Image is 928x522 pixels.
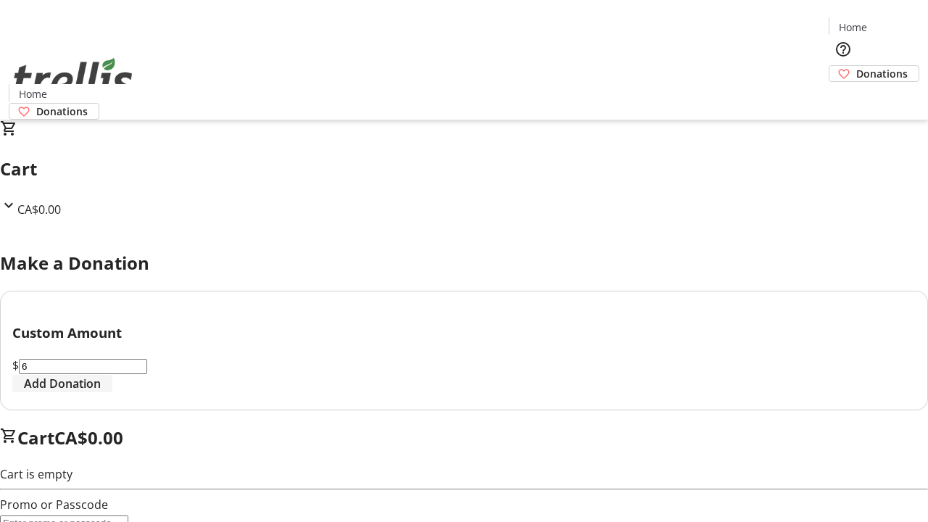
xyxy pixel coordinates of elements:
[9,42,138,115] img: Orient E2E Organization FpTSwFFZlG's Logo
[829,65,919,82] a: Donations
[829,82,858,111] button: Cart
[19,86,47,101] span: Home
[829,35,858,64] button: Help
[856,66,908,81] span: Donations
[9,103,99,120] a: Donations
[24,375,101,392] span: Add Donation
[54,426,123,449] span: CA$0.00
[9,86,56,101] a: Home
[17,202,61,217] span: CA$0.00
[12,357,19,373] span: $
[36,104,88,119] span: Donations
[12,323,916,343] h3: Custom Amount
[839,20,867,35] span: Home
[12,375,112,392] button: Add Donation
[19,359,147,374] input: Donation Amount
[829,20,876,35] a: Home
